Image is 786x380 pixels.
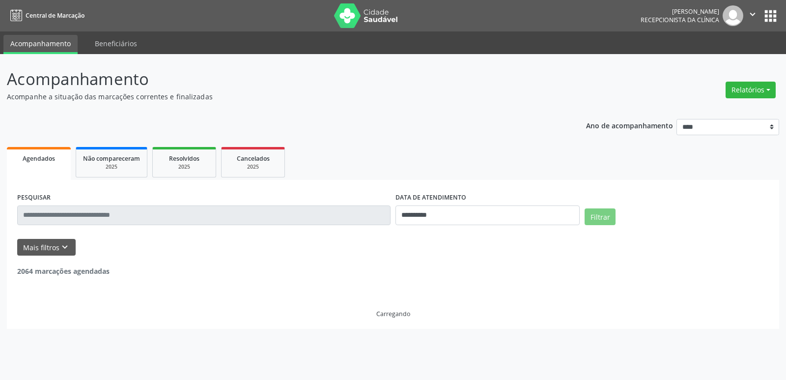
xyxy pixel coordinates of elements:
[747,9,758,20] i: 
[83,154,140,163] span: Não compareceram
[160,163,209,171] div: 2025
[17,190,51,205] label: PESQUISAR
[59,242,70,253] i: keyboard_arrow_down
[7,7,84,24] a: Central de Marcação
[7,67,547,91] p: Acompanhamento
[726,82,776,98] button: Relatórios
[395,190,466,205] label: DATA DE ATENDIMENTO
[83,163,140,171] div: 2025
[237,154,270,163] span: Cancelados
[641,7,719,16] div: [PERSON_NAME]
[586,119,673,131] p: Ano de acompanhamento
[228,163,278,171] div: 2025
[88,35,144,52] a: Beneficiários
[743,5,762,26] button: 
[3,35,78,54] a: Acompanhamento
[7,91,547,102] p: Acompanhe a situação das marcações correntes e finalizadas
[17,239,76,256] button: Mais filtroskeyboard_arrow_down
[585,208,616,225] button: Filtrar
[23,154,55,163] span: Agendados
[376,310,410,318] div: Carregando
[26,11,84,20] span: Central de Marcação
[723,5,743,26] img: img
[17,266,110,276] strong: 2064 marcações agendadas
[762,7,779,25] button: apps
[169,154,199,163] span: Resolvidos
[641,16,719,24] span: Recepcionista da clínica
